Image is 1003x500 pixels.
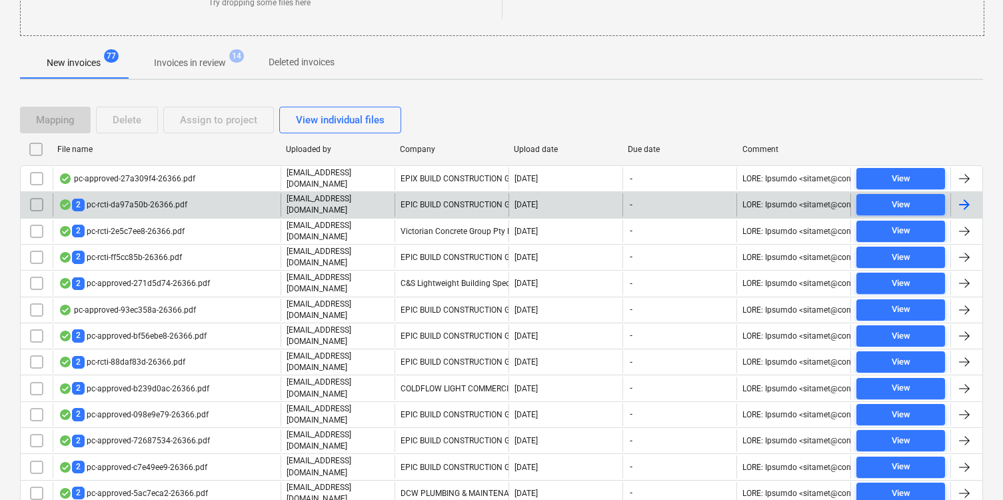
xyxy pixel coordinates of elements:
span: 14 [229,49,244,63]
span: 2 [72,435,85,447]
div: View [892,171,910,187]
div: OCR finished [59,488,72,499]
div: OCR finished [59,331,72,341]
div: pc-rcti-da97a50b-26366.pdf [59,199,187,211]
div: EPIC BUILD CONSTRUCTION GROUP [395,455,508,478]
div: [DATE] [514,384,538,393]
div: [DATE] [514,253,538,262]
div: Victorian Concrete Group Pty Ltd [395,220,508,243]
div: Upload date [514,145,617,154]
div: [DATE] [514,227,538,236]
span: - [628,357,634,368]
div: EPIX BUILD CONSTRUCTION GROUP PTY LTD [395,167,508,190]
div: pc-approved-5ac7eca2-26366.pdf [59,487,208,499]
div: EPIC BUILD CONSTRUCTION GROUP [395,193,508,216]
div: pc-approved-27a309f4-26366.pdf [59,173,195,184]
span: 2 [72,199,85,211]
div: View [892,329,910,344]
div: pc-approved-c7e49ee9-26366.pdf [59,461,207,473]
p: [EMAIL_ADDRESS][DOMAIN_NAME] [287,193,389,216]
div: [DATE] [514,357,538,367]
span: 2 [72,251,85,263]
span: 2 [72,461,85,473]
div: [DATE] [514,331,538,341]
div: [DATE] [514,489,538,498]
div: C&S Lightweight Building Specialists PTY LTD [395,272,508,295]
div: OCR finished [59,278,72,289]
span: - [628,304,634,315]
button: View [856,378,945,399]
div: [DATE] [514,279,538,288]
span: - [628,173,634,185]
div: Comment [742,145,846,154]
button: View [856,430,945,451]
button: View [856,351,945,373]
button: View [856,273,945,294]
p: [EMAIL_ADDRESS][DOMAIN_NAME] [287,272,389,295]
button: View [856,247,945,268]
div: Chat Widget [936,436,1003,500]
div: EPIC BUILD CONSTRUCTION GROUP [395,246,508,269]
div: OCR finished [59,409,72,420]
span: 77 [104,49,119,63]
div: EPIC BUILD CONSTRUCTION GROUP [395,403,508,426]
button: View [856,325,945,347]
p: [EMAIL_ADDRESS][DOMAIN_NAME] [287,351,389,373]
div: View [892,381,910,396]
span: 2 [72,487,85,499]
span: - [628,487,634,499]
div: EPIC BUILD CONSTRUCTION GROUP [395,351,508,373]
div: OCR finished [59,226,72,237]
span: 2 [72,382,85,395]
div: [DATE] [514,463,538,472]
p: [EMAIL_ADDRESS][DOMAIN_NAME] [287,403,389,426]
div: EPIC BUILD CONSTRUCTION GROUP [395,299,508,321]
div: pc-approved-b239d0ac-26366.pdf [59,382,209,395]
span: 2 [72,277,85,290]
span: - [628,409,634,420]
span: - [628,383,634,394]
div: pc-approved-93ec358a-26366.pdf [59,305,196,315]
button: View [856,168,945,189]
div: Due date [628,145,731,154]
span: - [628,251,634,263]
div: COLDFLOW LIGHT COMMERCIAL PTY LTD [395,377,508,399]
div: [DATE] [514,436,538,445]
div: pc-rcti-ff5cc85b-26366.pdf [59,251,182,263]
button: View [856,457,945,478]
span: - [628,461,634,473]
span: - [628,330,634,341]
span: - [628,435,634,447]
div: EPIC BUILD CONSTRUCTION GROUP [395,325,508,347]
p: [EMAIL_ADDRESS][DOMAIN_NAME] [287,455,389,478]
div: View [892,355,910,370]
p: Invoices in review [154,56,226,70]
p: [EMAIL_ADDRESS][DOMAIN_NAME] [287,377,389,399]
span: 2 [72,408,85,421]
p: New invoices [47,56,101,70]
div: View [892,276,910,291]
p: [EMAIL_ADDRESS][DOMAIN_NAME] [287,325,389,347]
button: View [856,221,945,242]
div: View [892,302,910,317]
div: OCR finished [59,252,72,263]
p: Deleted invoices [269,55,335,69]
div: Uploaded by [286,145,389,154]
div: pc-rcti-88daf83d-26366.pdf [59,356,185,369]
div: OCR finished [59,383,72,394]
p: [EMAIL_ADDRESS][DOMAIN_NAME] [287,246,389,269]
div: OCR finished [59,462,72,473]
div: OCR finished [59,173,72,184]
span: - [628,225,634,237]
button: View [856,299,945,321]
div: View [892,407,910,423]
div: OCR finished [59,435,72,446]
p: [EMAIL_ADDRESS][DOMAIN_NAME] [287,220,389,243]
div: OCR finished [59,305,72,315]
span: 2 [72,329,85,342]
span: - [628,199,634,211]
div: pc-rcti-2e5c7ee8-26366.pdf [59,225,185,237]
div: File name [57,145,275,154]
div: View [892,250,910,265]
div: [DATE] [514,305,538,315]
